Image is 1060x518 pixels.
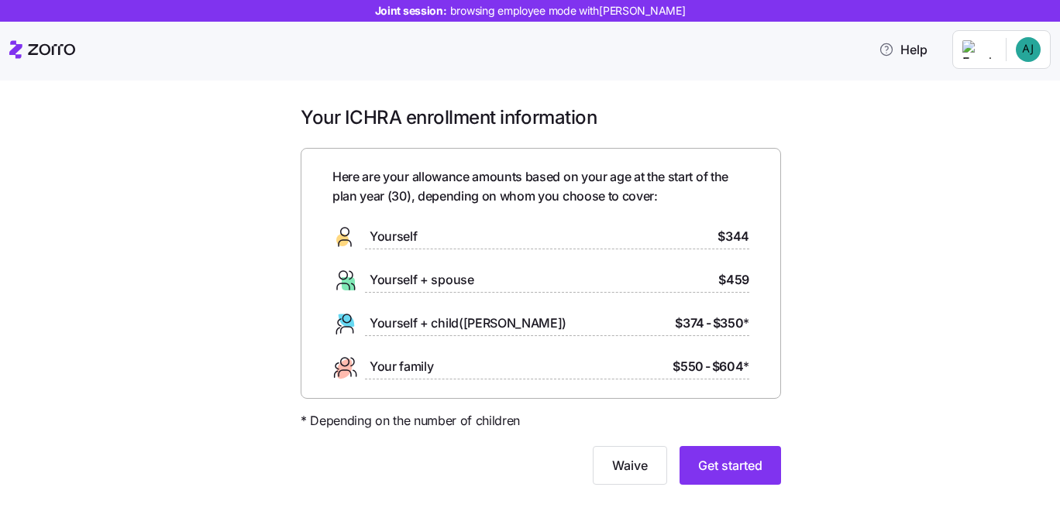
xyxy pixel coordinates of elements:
span: Get started [698,456,762,475]
span: $459 [718,270,749,290]
span: $604 [712,357,749,376]
span: $374 [675,314,704,333]
span: Joint session: [375,3,686,19]
span: Yourself + spouse [370,270,474,290]
button: Get started [680,446,781,485]
span: $550 [673,357,704,376]
span: * Depending on the number of children [301,411,520,431]
span: Help [879,40,927,59]
button: Help [866,34,940,65]
span: browsing employee mode with [PERSON_NAME] [450,3,686,19]
span: Waive [612,456,648,475]
h1: Your ICHRA enrollment information [301,105,781,129]
span: $350 [713,314,749,333]
span: - [706,314,711,333]
span: Your family [370,357,433,376]
span: $344 [718,227,749,246]
span: Yourself [370,227,417,246]
span: - [705,357,711,376]
span: Yourself + child([PERSON_NAME]) [370,314,566,333]
button: Waive [593,446,667,485]
img: Employer logo [962,40,993,59]
span: Here are your allowance amounts based on your age at the start of the plan year ( 30 ), depending... [332,167,749,206]
img: b13317da4512e8f650fb9795bd51ba48 [1016,37,1041,62]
